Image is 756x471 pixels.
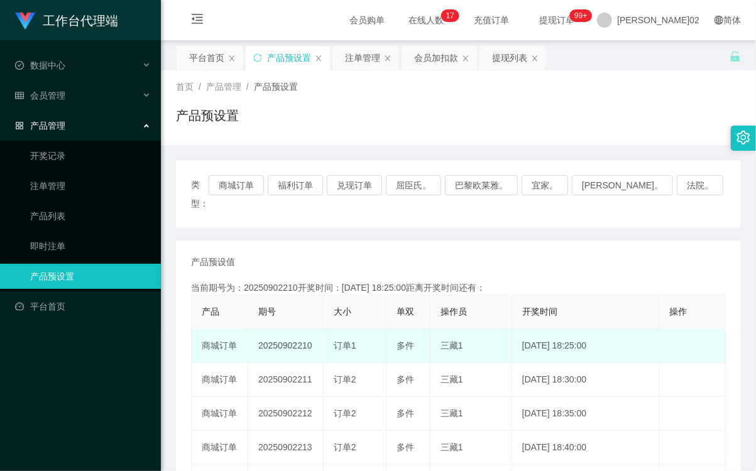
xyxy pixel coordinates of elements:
[30,264,151,289] a: 产品预设置
[723,15,741,25] font: 简体
[202,306,219,317] span: 产品
[192,397,248,431] td: 商城订单
[334,374,356,384] span: 订单2
[268,175,323,195] button: 福利订单
[397,306,414,317] span: 单双
[15,121,24,130] i: 图标： AppStore-O
[386,175,441,195] button: 屈臣氏。
[441,9,459,22] sup: 17
[228,55,236,62] i: 图标： 关闭
[30,173,151,198] a: 注单管理
[430,363,512,397] td: 三藏1
[430,431,512,465] td: 三藏1
[30,90,65,100] font: 会员管理
[191,175,209,213] span: 类型：
[445,175,518,195] button: 巴黎欧莱雅。
[315,55,322,62] i: 图标： 关闭
[192,431,248,465] td: 商城订单
[15,91,24,100] i: 图标： table
[345,46,380,70] div: 注单管理
[30,203,151,229] a: 产品列表
[189,46,224,70] div: 平台首页
[522,175,568,195] button: 宜家。
[246,82,249,92] span: /
[248,431,324,465] td: 20250902213
[430,397,512,431] td: 三藏1
[267,46,311,70] div: 产品预设置
[248,329,324,363] td: 20250902210
[446,9,451,22] p: 1
[15,61,24,70] i: 图标： check-circle-o
[209,175,264,195] button: 商城订单
[327,175,382,195] button: 兑现订单
[450,9,454,22] p: 7
[397,442,414,452] span: 多件
[248,397,324,431] td: 20250902212
[30,143,151,168] a: 开奖记录
[531,55,539,62] i: 图标： 关闭
[441,306,467,317] span: 操作员
[512,363,660,397] td: [DATE] 18:30:00
[397,408,414,418] span: 多件
[334,306,351,317] span: 大小
[30,121,65,131] font: 产品管理
[191,256,235,269] span: 产品预设值
[176,1,219,41] i: 图标： menu-fold
[199,82,201,92] span: /
[334,340,356,350] span: 订单1
[43,1,118,41] h1: 工作台代理端
[15,15,118,25] a: 工作台代理端
[206,82,241,92] span: 产品管理
[191,281,726,295] div: 当前期号为：20250902210开奖时间：[DATE] 18:25:00距离开奖时间还有：
[15,294,151,319] a: 图标： 仪表板平台首页
[430,329,512,363] td: 三藏1
[669,306,687,317] span: 操作
[715,16,723,24] i: 图标： global
[397,374,414,384] span: 多件
[512,431,660,465] td: [DATE] 18:40:00
[334,442,356,452] span: 订单2
[730,51,741,62] i: 图标： 解锁
[192,329,248,363] td: 商城订单
[569,9,592,22] sup: 1056
[737,131,750,144] i: 图标： 设置
[677,175,723,195] button: 法院。
[15,13,35,30] img: logo.9652507e.png
[30,234,151,259] a: 即时注单
[522,306,557,317] span: 开奖时间
[176,82,194,92] span: 首页
[414,46,458,70] div: 会员加扣款
[512,329,660,363] td: [DATE] 18:25:00
[253,53,262,62] i: 图标： 同步
[492,46,527,70] div: 提现列表
[462,55,469,62] i: 图标： 关闭
[397,340,414,350] span: 多件
[474,15,509,25] font: 充值订单
[572,175,673,195] button: [PERSON_NAME]。
[258,306,276,317] span: 期号
[254,82,298,92] span: 产品预设置
[248,363,324,397] td: 20250902211
[192,363,248,397] td: 商城订单
[176,106,239,125] h1: 产品预设置
[408,15,444,25] font: 在线人数
[539,15,574,25] font: 提现订单
[30,60,65,70] font: 数据中心
[384,55,392,62] i: 图标： 关闭
[334,408,356,418] span: 订单2
[512,397,660,431] td: [DATE] 18:35:00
